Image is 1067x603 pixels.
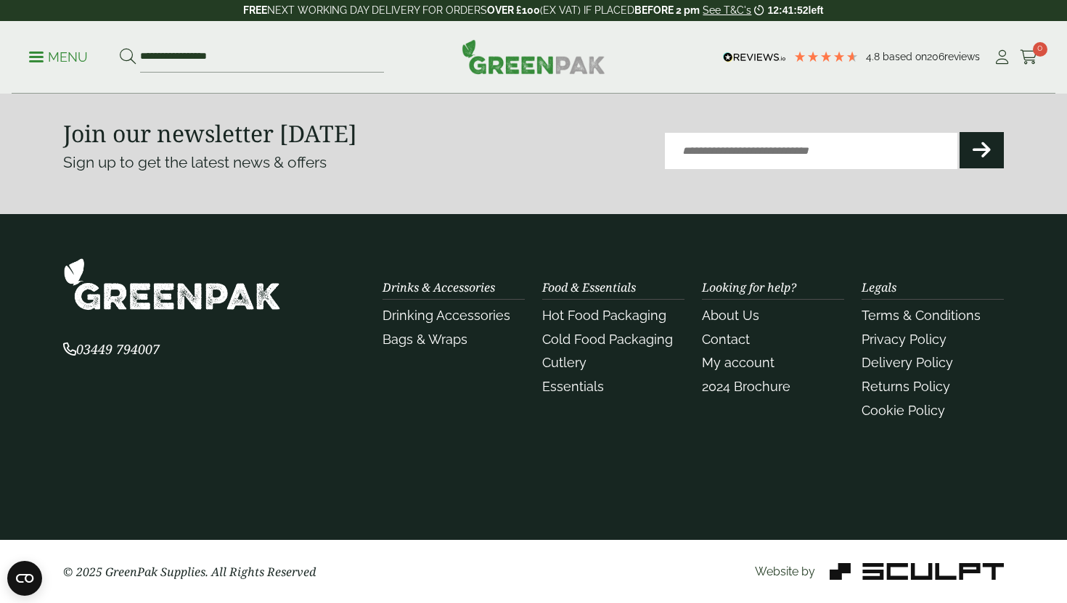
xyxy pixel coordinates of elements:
[723,52,786,62] img: REVIEWS.io
[63,343,160,357] a: 03449 794007
[703,4,751,16] a: See T&C's
[866,51,883,62] span: 4.8
[462,39,605,74] img: GreenPak Supplies
[702,379,790,394] a: 2024 Brochure
[1033,42,1047,57] span: 0
[767,4,808,16] span: 12:41:52
[702,355,774,370] a: My account
[793,50,859,63] div: 4.79 Stars
[702,308,759,323] a: About Us
[542,332,673,347] a: Cold Food Packaging
[542,308,666,323] a: Hot Food Packaging
[702,332,750,347] a: Contact
[383,308,510,323] a: Drinking Accessories
[927,51,944,62] span: 206
[243,4,267,16] strong: FREE
[1020,46,1038,68] a: 0
[809,4,824,16] span: left
[542,379,604,394] a: Essentials
[7,561,42,596] button: Open CMP widget
[63,340,160,358] span: 03449 794007
[944,51,980,62] span: reviews
[63,151,486,174] p: Sign up to get the latest news & offers
[862,332,947,347] a: Privacy Policy
[862,379,950,394] a: Returns Policy
[862,355,953,370] a: Delivery Policy
[487,4,540,16] strong: OVER £100
[883,51,927,62] span: Based on
[862,403,945,418] a: Cookie Policy
[29,49,88,63] a: Menu
[29,49,88,66] p: Menu
[1020,50,1038,65] i: Cart
[993,50,1011,65] i: My Account
[383,332,467,347] a: Bags & Wraps
[542,355,586,370] a: Cutlery
[63,118,357,149] strong: Join our newsletter [DATE]
[755,565,815,578] span: Website by
[634,4,700,16] strong: BEFORE 2 pm
[862,308,981,323] a: Terms & Conditions
[63,258,281,311] img: GreenPak Supplies
[63,563,365,581] p: © 2025 GreenPak Supplies. All Rights Reserved
[830,563,1004,580] img: Sculpt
